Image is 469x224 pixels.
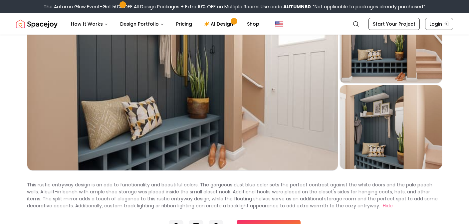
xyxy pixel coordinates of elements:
a: Shop [242,17,265,31]
div: The Autumn Glow Event-Get 50% OFF All Design Packages + Extra 10% OFF on Multiple Rooms. [44,3,425,10]
nav: Main [66,17,265,31]
button: How It Works [66,17,114,31]
span: *Not applicable to packages already purchased* [311,3,425,10]
span: Use code: [261,3,311,10]
a: Start Your Project [368,18,420,30]
nav: Global [16,13,453,35]
button: Hide [383,202,393,209]
a: Spacejoy [16,17,58,31]
button: Design Portfolio [115,17,169,31]
a: AI Design [199,17,240,31]
a: Login [425,18,453,30]
img: United States [275,20,283,28]
a: Pricing [171,17,197,31]
img: Spacejoy Logo [16,17,58,31]
p: This rustic entryway design is an ode to functionality and beautiful colors. The gorgeous dust bl... [27,181,438,209]
b: AUTUMN50 [283,3,311,10]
